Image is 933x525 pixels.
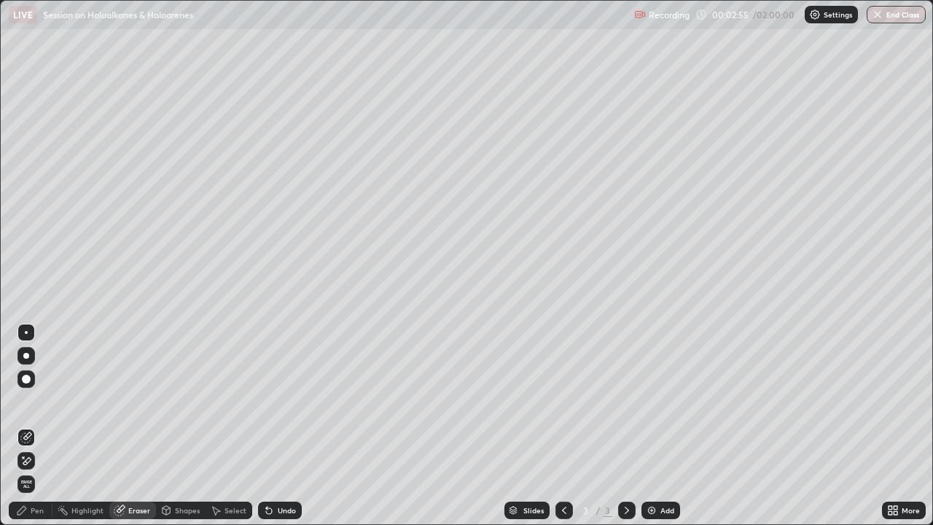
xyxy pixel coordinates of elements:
div: Select [225,507,246,514]
div: Shapes [175,507,200,514]
p: LIVE [13,9,33,20]
p: Recording [649,9,690,20]
div: Eraser [128,507,150,514]
img: class-settings-icons [809,9,821,20]
div: More [902,507,920,514]
img: recording.375f2c34.svg [634,9,646,20]
div: Undo [278,507,296,514]
button: End Class [867,6,926,23]
div: Pen [31,507,44,514]
div: 3 [579,506,593,515]
div: 3 [604,504,612,517]
img: end-class-cross [872,9,883,20]
div: Add [660,507,674,514]
div: Highlight [71,507,104,514]
p: Settings [824,11,852,18]
span: Erase all [18,480,34,489]
div: / [596,506,601,515]
img: add-slide-button [646,505,657,516]
p: Session on Haloalkanes & Haloarenes [43,9,193,20]
div: Slides [523,507,544,514]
